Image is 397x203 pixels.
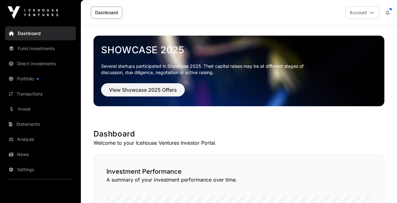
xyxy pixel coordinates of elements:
a: Portfolio [5,72,76,86]
h1: Dashboard [93,129,384,139]
button: Account [346,6,379,19]
a: Showcase 2025 [101,44,377,55]
p: Several startups participated in Showcase 2025. Their capital raises may be at different stages o... [101,63,313,76]
a: Direct Investments [5,57,76,71]
img: Showcase 2025 [93,36,384,106]
a: Analysis [5,132,76,146]
a: News [5,148,76,161]
p: A summary of your investment performance over time. [106,176,371,183]
a: Dashboard [91,7,122,19]
img: Icehouse Ventures Logo [8,6,58,19]
button: View Showcase 2025 Offers [101,83,185,96]
span: View Showcase 2025 Offers [109,86,177,94]
a: Fund Investments [5,42,76,55]
h2: Investment Performance [106,167,371,176]
a: Invest [5,102,76,116]
a: Dashboard [5,26,76,40]
iframe: Chat Widget [365,173,397,203]
a: Settings [5,163,76,177]
a: Statements [5,117,76,131]
p: Welcome to your Icehouse Ventures Investor Portal. [93,139,384,147]
a: View Showcase 2025 Offers [101,90,185,96]
a: Transactions [5,87,76,101]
